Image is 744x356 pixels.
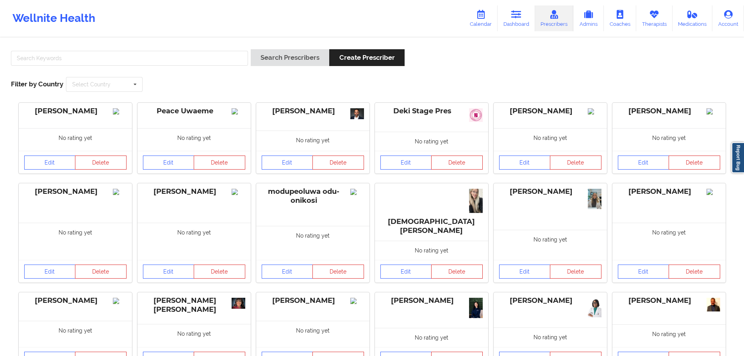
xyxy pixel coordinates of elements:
[19,321,132,347] div: No rating yet
[618,156,669,170] a: Edit
[380,187,483,235] div: [DEMOGRAPHIC_DATA][PERSON_NAME]
[256,226,369,260] div: No rating yet
[673,5,713,31] a: Medications
[550,265,601,279] button: Delete
[588,108,601,114] img: Image%2Fplaceholer-image.png
[498,5,535,31] a: Dashboard
[75,156,127,170] button: Delete
[707,189,720,195] img: Image%2Fplaceholer-image.png
[669,156,720,170] button: Delete
[499,296,601,305] div: [PERSON_NAME]
[262,156,313,170] a: Edit
[618,265,669,279] a: Edit
[712,5,744,31] a: Account
[329,49,404,66] button: Create Prescriber
[550,156,601,170] button: Delete
[143,107,245,116] div: Peace Uwaeme
[707,298,720,311] img: 9526670d-59d5-429f-943e-39a8e8292907_profile_pic.png
[499,156,551,170] a: Edit
[24,265,76,279] a: Edit
[669,265,720,279] button: Delete
[75,265,127,279] button: Delete
[707,108,720,114] img: Image%2Fplaceholer-image.png
[535,5,574,31] a: Prescribers
[612,128,726,151] div: No rating yet
[380,156,432,170] a: Edit
[612,324,726,347] div: No rating yet
[312,156,364,170] button: Delete
[469,189,483,213] img: 0052e3ff-777b-4aca-b0e1-080d590c5aa1_IMG_7016.JPG
[604,5,636,31] a: Coaches
[262,107,364,116] div: [PERSON_NAME]
[375,328,488,347] div: No rating yet
[499,187,601,196] div: [PERSON_NAME]
[143,265,194,279] a: Edit
[499,107,601,116] div: [PERSON_NAME]
[232,108,245,114] img: Image%2Fplaceholer-image.png
[494,230,607,260] div: No rating yet
[262,187,364,205] div: modupeoluwa odu-onikosi
[380,107,483,116] div: Deki Stage Pres
[618,296,720,305] div: [PERSON_NAME]
[143,187,245,196] div: [PERSON_NAME]
[431,156,483,170] button: Delete
[113,298,127,304] img: Image%2Fplaceholer-image.png
[262,265,313,279] a: Edit
[350,108,364,119] img: ee46b579-6dda-4ebc-84ff-89c25734b56f_Ragavan_Mahadevan29816-Edit-WEB_VERSION_Chris_Gillett_Housto...
[469,298,483,318] img: 0c07b121-1ba3-44a2-b0e4-797886aa7ab8_DSC00870.jpg
[24,187,127,196] div: [PERSON_NAME]
[573,5,604,31] a: Admins
[350,189,364,195] img: Image%2Fplaceholer-image.png
[588,298,601,317] img: 60c260a9-df35-4081-a512-6c535907ed8d_IMG_5227.JPG
[137,223,251,260] div: No rating yet
[19,223,132,260] div: No rating yet
[732,142,744,173] a: Report Bug
[494,128,607,151] div: No rating yet
[143,296,245,314] div: [PERSON_NAME] [PERSON_NAME]
[194,156,245,170] button: Delete
[499,265,551,279] a: Edit
[113,189,127,195] img: Image%2Fplaceholer-image.png
[19,128,132,151] div: No rating yet
[137,324,251,347] div: No rating yet
[380,296,483,305] div: [PERSON_NAME]
[380,265,432,279] a: Edit
[464,5,498,31] a: Calendar
[72,82,111,87] div: Select Country
[194,265,245,279] button: Delete
[375,241,488,260] div: No rating yet
[24,107,127,116] div: [PERSON_NAME]
[11,51,248,66] input: Search Keywords
[113,108,127,114] img: Image%2Fplaceholer-image.png
[469,108,483,122] img: 0483450a-f106-49e5-a06f-46585b8bd3b5_slack_1.jpg
[431,265,483,279] button: Delete
[612,223,726,260] div: No rating yet
[256,131,369,151] div: No rating yet
[24,296,127,305] div: [PERSON_NAME]
[618,107,720,116] div: [PERSON_NAME]
[256,321,369,347] div: No rating yet
[494,327,607,347] div: No rating yet
[262,296,364,305] div: [PERSON_NAME]
[11,80,63,88] span: Filter by Country
[251,49,329,66] button: Search Prescribers
[137,128,251,151] div: No rating yet
[588,189,601,209] img: 7794b820-3688-45ec-81e0-f9b79cbbaf67_IMG_9524.png
[143,156,194,170] a: Edit
[24,156,76,170] a: Edit
[618,187,720,196] div: [PERSON_NAME]
[312,265,364,279] button: Delete
[636,5,673,31] a: Therapists
[232,298,245,309] img: b771a42b-fc9e-4ceb-9ddb-fef474ab97c3_Vanessa_professional.01.15.2020.jpg
[350,298,364,304] img: Image%2Fplaceholer-image.png
[232,189,245,195] img: Image%2Fplaceholer-image.png
[375,132,488,151] div: No rating yet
